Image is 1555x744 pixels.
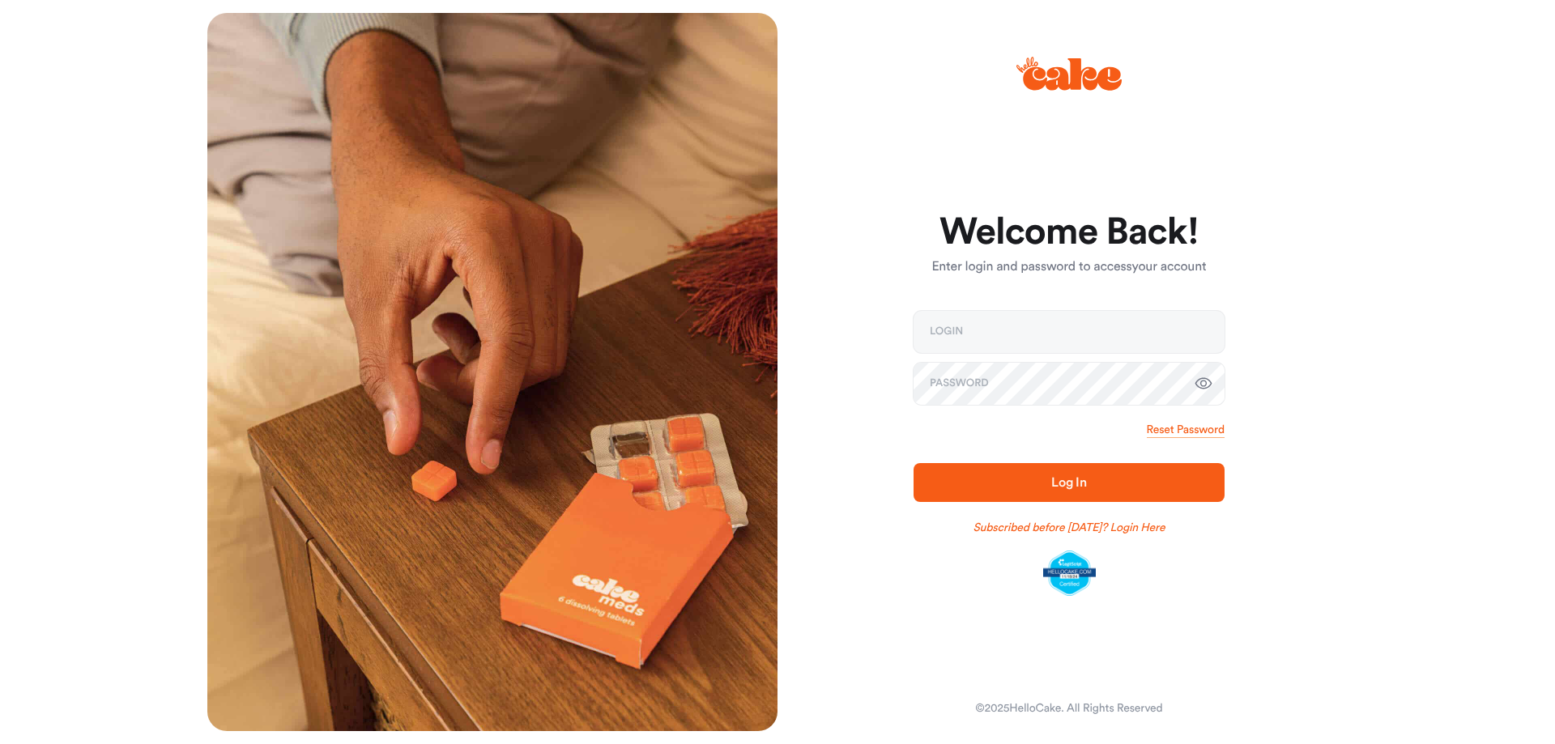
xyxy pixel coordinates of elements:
[1147,422,1225,438] a: Reset Password
[914,463,1225,502] button: Log In
[973,520,1165,536] a: Subscribed before [DATE]? Login Here
[914,257,1225,277] p: Enter login and password to access your account
[975,700,1162,716] div: © 2025 HelloCake. All Rights Reserved
[1043,551,1096,596] img: legit-script-certified.png
[914,213,1225,252] h1: Welcome Back!
[1051,476,1087,489] span: Log In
